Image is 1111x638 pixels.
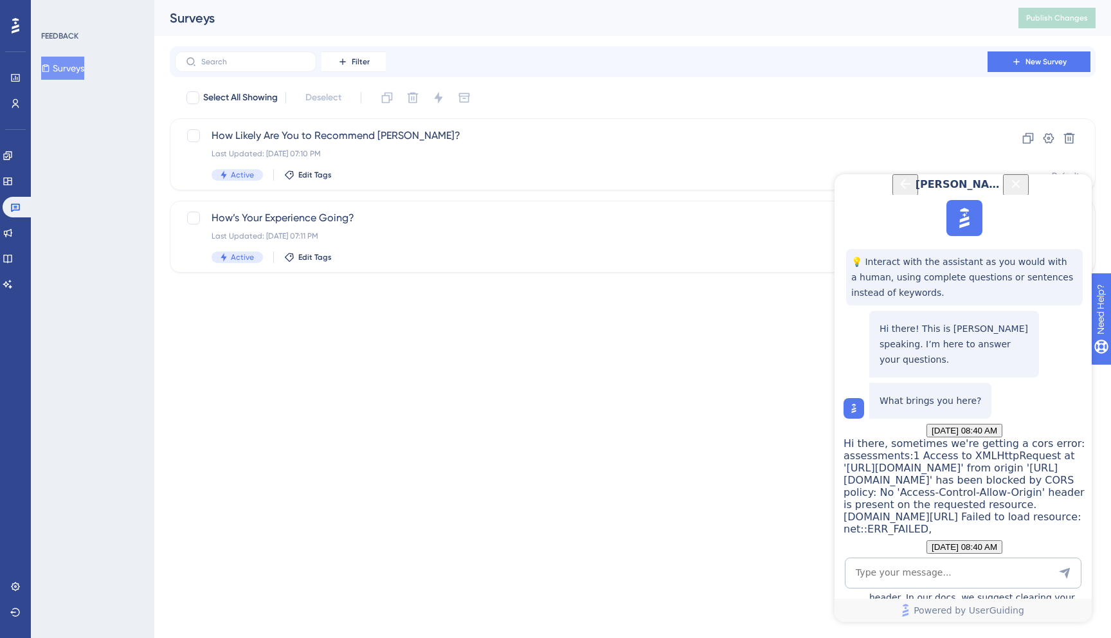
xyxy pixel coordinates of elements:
button: New Survey [988,51,1090,72]
span: Edit Tags [298,170,332,180]
span: Need Help? [30,3,80,19]
div: Default [1052,170,1079,181]
span: Active [231,170,254,180]
span: How’s Your Experience Going? [212,210,951,226]
span: Select All Showing [203,90,278,105]
span: How Likely Are You to Recommend [PERSON_NAME]? [212,128,951,143]
iframe: UserGuiding AI Assistant [835,174,1092,622]
input: Search [201,57,305,66]
button: Deselect [294,86,353,109]
div: Last Updated: [DATE] 07:11 PM [212,231,951,241]
span: Edit Tags [298,252,332,262]
button: Edit Tags [284,170,332,180]
button: Edit Tags [284,252,332,262]
span: New Survey [1025,57,1067,67]
div: Surveys [170,9,986,27]
span: Publish Changes [1026,13,1088,23]
button: Filter [321,51,386,72]
span: Active [231,252,254,262]
div: Last Updated: [DATE] 07:10 PM [212,149,951,159]
button: Publish Changes [1018,8,1096,28]
span: Filter [352,57,370,67]
span: Deselect [305,90,341,105]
